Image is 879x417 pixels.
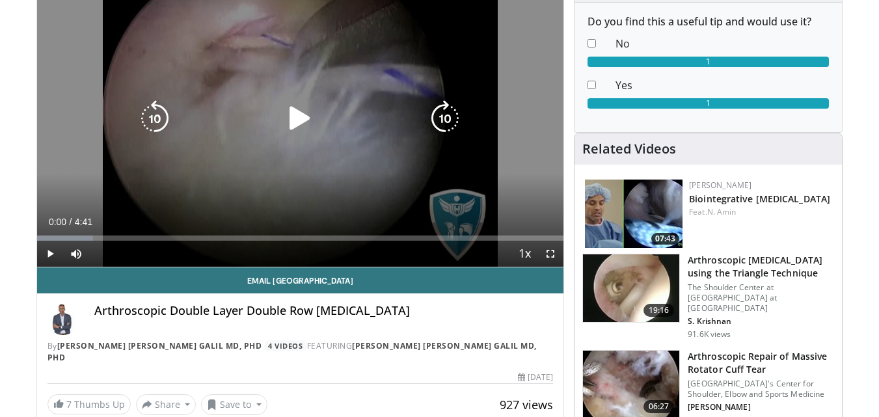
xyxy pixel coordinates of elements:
[136,394,196,415] button: Share
[518,371,553,383] div: [DATE]
[583,254,679,322] img: krish_3.png.150x105_q85_crop-smart_upscale.jpg
[264,340,307,351] a: 4 Videos
[75,217,92,227] span: 4:41
[707,206,737,217] a: N. Amin
[643,304,675,317] span: 19:16
[688,350,834,376] h3: Arthroscopic Repair of Massive Rotator Cuff Tear
[643,400,675,413] span: 06:27
[47,340,554,364] div: By FEATURING
[47,394,131,414] a: 7 Thumbs Up
[588,98,829,109] div: 1
[94,304,554,318] h4: Arthroscopic Double Layer Double Row [MEDICAL_DATA]
[688,402,834,412] p: [PERSON_NAME]
[70,217,72,227] span: /
[37,235,564,241] div: Progress Bar
[606,36,839,51] dd: No
[63,241,89,267] button: Mute
[651,233,679,245] span: 07:43
[688,254,834,280] h3: Arthroscopic [MEDICAL_DATA] using the Triangle Technique
[688,329,731,340] p: 91.6K views
[500,397,553,412] span: 927 views
[582,141,676,157] h4: Related Videos
[37,267,564,293] a: Email [GEOGRAPHIC_DATA]
[688,282,834,314] p: The Shoulder Center at [GEOGRAPHIC_DATA] at [GEOGRAPHIC_DATA]
[606,77,839,93] dd: Yes
[49,217,66,227] span: 0:00
[588,16,829,28] h6: Do you find this a useful tip and would use it?
[689,193,830,205] a: Biointegrative [MEDICAL_DATA]
[582,254,834,340] a: 19:16 Arthroscopic [MEDICAL_DATA] using the Triangle Technique The Shoulder Center at [GEOGRAPHIC...
[585,180,683,248] a: 07:43
[201,394,267,415] button: Save to
[585,180,683,248] img: 3fbd5ba4-9555-46dd-8132-c1644086e4f5.150x105_q85_crop-smart_upscale.jpg
[688,379,834,399] p: [GEOGRAPHIC_DATA]'s Center for Shoulder, Elbow and Sports Medicine
[511,241,537,267] button: Playback Rate
[537,241,563,267] button: Fullscreen
[47,304,79,335] img: Avatar
[688,316,834,327] p: S. Krishnan
[66,398,72,410] span: 7
[689,180,751,191] a: [PERSON_NAME]
[37,241,63,267] button: Play
[57,340,262,351] a: [PERSON_NAME] [PERSON_NAME] Galil MD, PhD
[689,206,832,218] div: Feat.
[588,57,829,67] div: 1
[47,340,537,363] a: [PERSON_NAME] [PERSON_NAME] Galil MD, PhD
